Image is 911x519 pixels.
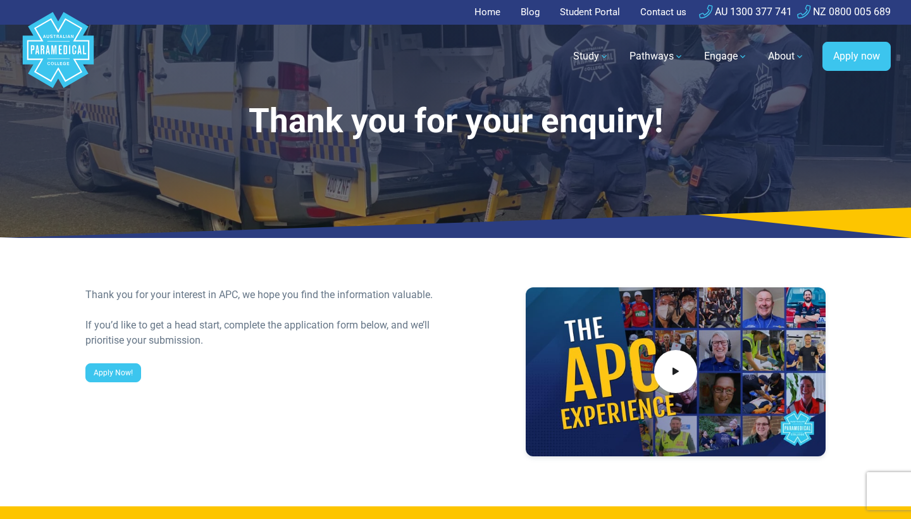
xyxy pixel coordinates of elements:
a: Apply Now! [85,363,141,382]
a: Study [566,39,617,74]
div: If you’d like to get a head start, complete the application form below, and we’ll prioritise your... [85,318,448,348]
a: Pathways [622,39,691,74]
h1: Thank you for your enquiry! [85,101,826,141]
a: Australian Paramedical College [20,25,96,89]
div: Thank you for your interest in APC, we hope you find the information valuable. [85,287,448,303]
a: Apply now [822,42,891,71]
a: AU 1300 377 741 [699,6,792,18]
a: Engage [697,39,755,74]
a: About [760,39,812,74]
a: NZ 0800 005 689 [797,6,891,18]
